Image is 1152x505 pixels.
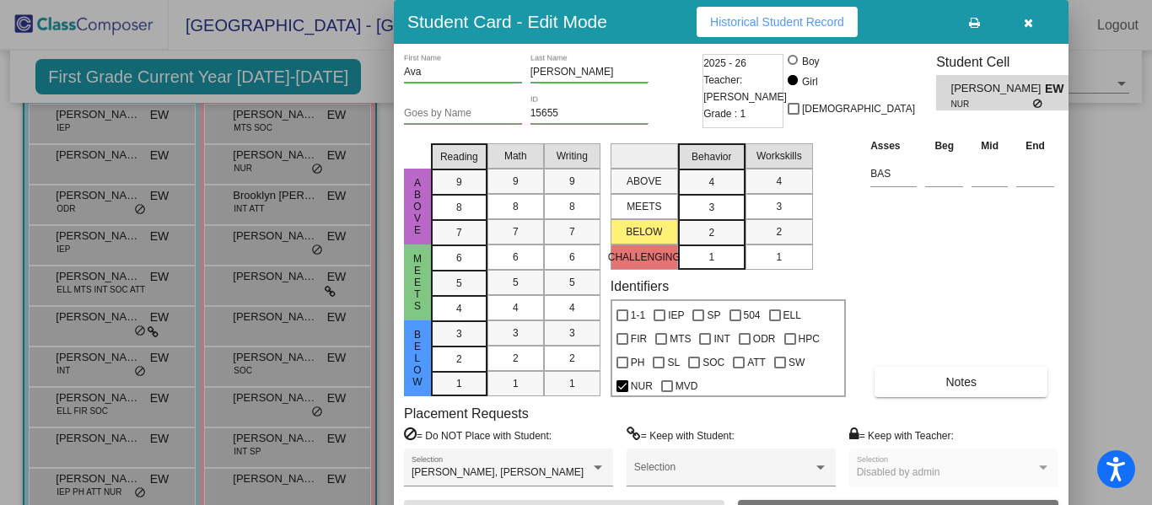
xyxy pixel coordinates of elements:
[945,375,977,389] span: Notes
[703,105,746,122] span: Grade : 1
[789,352,805,373] span: SW
[404,406,529,422] label: Placement Requests
[627,427,735,443] label: = Keep with Student:
[513,351,519,366] span: 2
[456,225,462,240] span: 7
[670,329,691,349] span: MTS
[1045,80,1069,98] span: EW
[530,108,649,120] input: Enter ID
[708,200,714,215] span: 3
[801,54,820,69] div: Boy
[456,352,462,367] span: 2
[710,15,844,29] span: Historical Student Record
[667,352,680,373] span: SL
[708,225,714,240] span: 2
[951,98,1033,110] span: NUR
[756,148,802,164] span: Workskills
[513,250,519,265] span: 6
[697,7,858,37] button: Historical Student Record
[456,250,462,266] span: 6
[456,376,462,391] span: 1
[776,174,782,189] span: 4
[703,352,724,373] span: SOC
[951,80,1045,98] span: [PERSON_NAME]
[569,199,575,214] span: 8
[569,174,575,189] span: 9
[703,72,787,105] span: Teacher: [PERSON_NAME]
[708,250,714,265] span: 1
[569,325,575,341] span: 3
[921,137,967,155] th: Beg
[456,175,462,190] span: 9
[410,177,425,236] span: above
[676,376,698,396] span: MVD
[456,200,462,215] span: 8
[569,224,575,239] span: 7
[747,352,766,373] span: ATT
[504,148,527,164] span: Math
[857,466,940,478] span: Disabled by admin
[713,329,729,349] span: INT
[692,149,731,164] span: Behavior
[456,301,462,316] span: 4
[708,175,714,190] span: 4
[631,305,645,325] span: 1-1
[404,427,552,443] label: = Do NOT Place with Student:
[410,329,425,388] span: Below
[456,276,462,291] span: 5
[513,174,519,189] span: 9
[1012,137,1058,155] th: End
[783,305,801,325] span: ELL
[849,427,954,443] label: = Keep with Teacher:
[703,55,746,72] span: 2025 - 26
[744,305,761,325] span: 504
[412,466,584,478] span: [PERSON_NAME], [PERSON_NAME]
[557,148,588,164] span: Writing
[802,99,915,119] span: [DEMOGRAPHIC_DATA]
[870,161,917,186] input: assessment
[776,224,782,239] span: 2
[866,137,921,155] th: Asses
[776,250,782,265] span: 1
[631,376,653,396] span: NUR
[513,376,519,391] span: 1
[456,326,462,341] span: 3
[513,224,519,239] span: 7
[799,329,820,349] span: HPC
[569,250,575,265] span: 6
[668,305,684,325] span: IEP
[801,74,818,89] div: Girl
[569,351,575,366] span: 2
[707,305,720,325] span: SP
[440,149,478,164] span: Reading
[513,300,519,315] span: 4
[569,300,575,315] span: 4
[936,54,1083,70] h3: Student Cell
[631,329,647,349] span: FIR
[407,11,607,32] h3: Student Card - Edit Mode
[513,275,519,290] span: 5
[569,275,575,290] span: 5
[513,199,519,214] span: 8
[875,367,1047,397] button: Notes
[404,108,522,120] input: goes by name
[569,376,575,391] span: 1
[410,253,425,312] span: Meets
[967,137,1012,155] th: Mid
[776,199,782,214] span: 3
[631,352,645,373] span: PH
[513,325,519,341] span: 3
[611,278,669,294] label: Identifiers
[753,329,776,349] span: ODR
